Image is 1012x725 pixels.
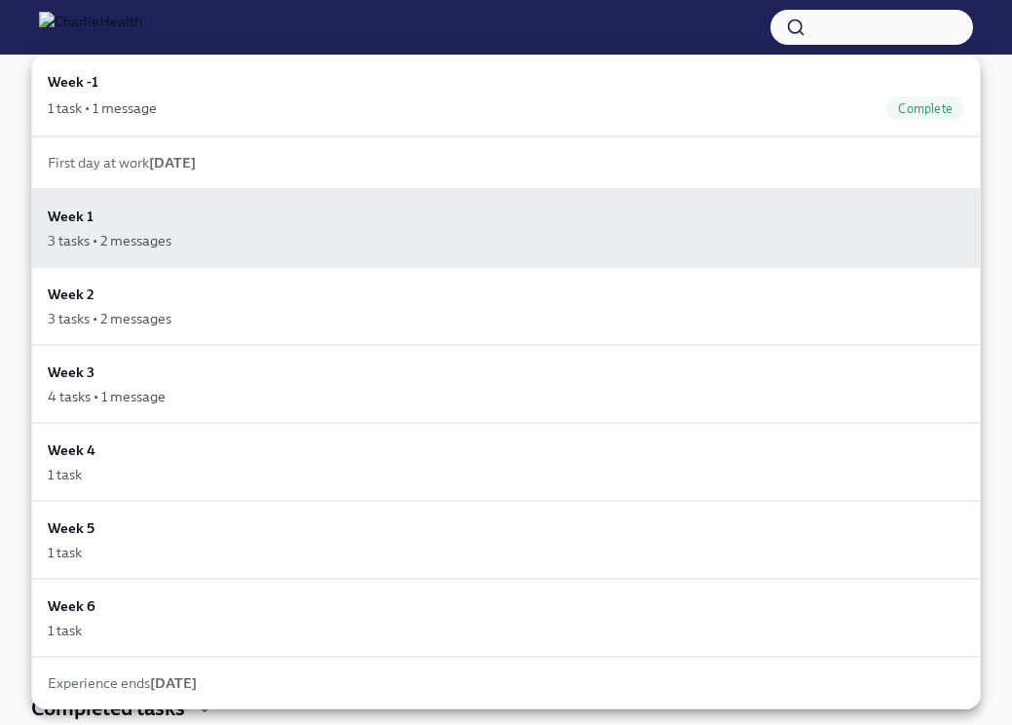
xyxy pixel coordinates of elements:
div: 3 tasks • 2 messages [48,231,171,250]
h6: Week -1 [48,71,98,93]
a: Week 51 task [31,501,981,579]
a: Week -11 task • 1 messageComplete [31,55,981,136]
a: Week 41 task [31,423,981,501]
strong: [DATE] [150,674,197,692]
a: Week 34 tasks • 1 message [31,345,981,423]
div: 3 tasks • 2 messages [48,309,171,328]
h6: Week 1 [48,206,94,227]
span: Experience ends [48,674,197,692]
div: 4 tasks • 1 message [48,387,166,406]
h6: Week 6 [48,595,95,617]
div: 1 task [48,543,82,562]
div: 1 task • 1 message [48,98,157,118]
span: First day at work [48,154,196,172]
h6: Week 4 [48,439,95,461]
h6: Week 3 [48,362,94,383]
h6: Week 5 [48,517,94,539]
div: 1 task [48,465,82,484]
h6: Week 2 [48,284,94,305]
strong: [DATE] [149,154,196,172]
a: Week 23 tasks • 2 messages [31,267,981,345]
a: Week 61 task [31,579,981,657]
a: Week 13 tasks • 2 messages [31,189,981,267]
div: 1 task [48,621,82,640]
span: Complete [886,101,964,116]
